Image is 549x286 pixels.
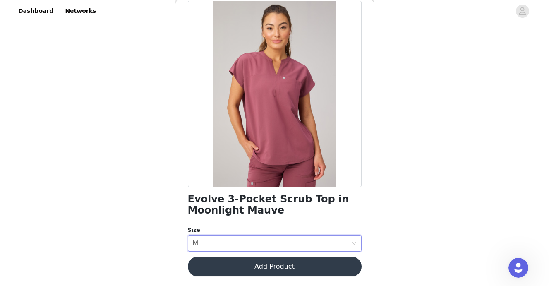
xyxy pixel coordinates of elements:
a: Dashboard [13,2,58,20]
div: M [193,236,199,251]
div: avatar [518,5,526,18]
h1: Evolve 3-Pocket Scrub Top in Moonlight Mauve [188,194,362,216]
iframe: Intercom live chat [508,258,528,278]
div: Size [188,226,362,234]
button: Add Product [188,257,362,276]
a: Networks [60,2,101,20]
